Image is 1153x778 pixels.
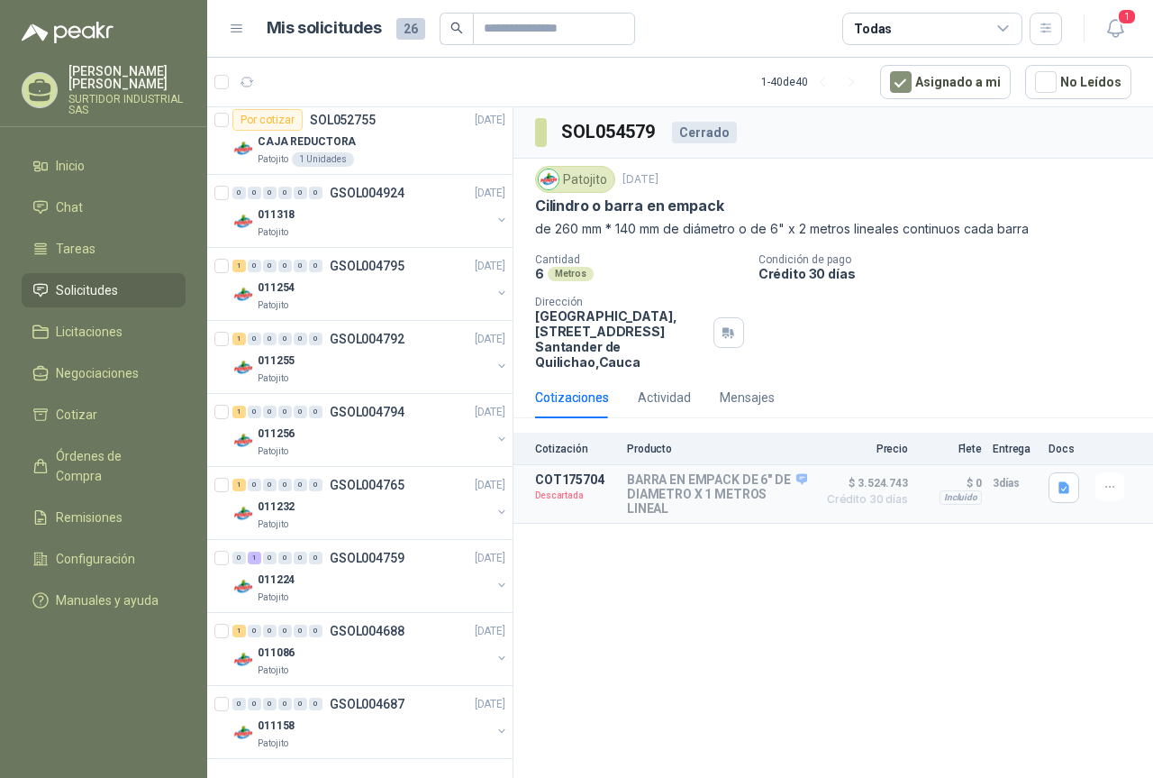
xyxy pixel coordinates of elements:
[232,138,254,160] img: Company Logo
[248,479,261,491] div: 0
[535,219,1131,239] p: de 260 mm * 140 mm de diámetro o de 6" x 2 metros lineales continuos cada barra
[309,406,322,418] div: 0
[880,65,1011,99] button: Asignado a mi
[232,182,509,240] a: 0 0 0 0 0 0 GSOL004924[DATE] Company Logo011318Patojito
[267,15,382,41] h1: Mis solicitudes
[263,187,277,199] div: 0
[309,698,322,710] div: 0
[258,718,295,735] p: 011158
[854,19,892,39] div: Todas
[627,472,807,516] p: BARRA EN EMPACK DE 6" DE DIAMETRO X 1 METROS LINEAL
[232,693,509,751] a: 0 0 0 0 0 0 GSOL004687[DATE] Company Logo011158Patojito
[475,404,505,421] p: [DATE]
[258,664,288,678] p: Patojito
[258,206,295,224] p: 011318
[330,625,404,637] p: GSOL004688
[232,260,246,272] div: 1
[1025,65,1131,99] button: No Leídos
[818,472,908,494] span: $ 3.524.743
[56,363,139,383] span: Negociaciones
[248,187,261,199] div: 0
[258,279,295,297] p: 011254
[258,152,288,167] p: Patojito
[56,239,95,259] span: Tareas
[294,406,307,418] div: 0
[278,406,292,418] div: 0
[258,590,288,605] p: Patojito
[627,443,807,455] p: Producto
[207,102,513,175] a: Por cotizarSOL052755[DATE] Company LogoCAJA REDUCTORAPatojito1 Unidades
[232,255,509,313] a: 1 0 0 0 0 0 GSOL004795[DATE] Company Logo011254Patojito
[309,479,322,491] div: 0
[294,479,307,491] div: 0
[232,357,254,379] img: Company Logo
[56,197,83,217] span: Chat
[232,401,509,459] a: 1 0 0 0 0 0 GSOL004794[DATE] Company Logo011256Patojito
[258,225,288,240] p: Patojito
[309,260,322,272] div: 0
[248,625,261,637] div: 0
[232,547,509,605] a: 0 1 0 0 0 0 GSOL004759[DATE] Company Logo011224Patojito
[258,737,288,751] p: Patojito
[263,698,277,710] div: 0
[330,406,404,418] p: GSOL004794
[535,296,706,308] p: Dirección
[919,472,982,494] p: $ 0
[248,698,261,710] div: 0
[535,308,706,370] p: [GEOGRAPHIC_DATA], [STREET_ADDRESS] Santander de Quilichao , Cauca
[818,443,908,455] p: Precio
[232,576,254,598] img: Company Logo
[258,352,295,370] p: 011255
[263,479,277,491] div: 0
[818,494,908,505] span: Crédito 30 días
[475,477,505,494] p: [DATE]
[258,133,356,151] p: CAJA REDUCTORA
[232,479,246,491] div: 1
[232,333,246,345] div: 1
[56,549,135,569] span: Configuración
[263,406,277,418] div: 0
[22,273,186,307] a: Solicitudes
[294,552,307,564] div: 0
[535,253,744,266] p: Cantidad
[292,152,354,167] div: 1 Unidades
[232,328,509,386] a: 1 0 0 0 0 0 GSOL004792[DATE] Company Logo011255Patojito
[232,620,509,678] a: 1 0 0 0 0 0 GSOL004688[DATE] Company Logo011086Patojito
[535,166,615,193] div: Patojito
[68,65,186,90] p: [PERSON_NAME] [PERSON_NAME]
[622,171,658,188] p: [DATE]
[330,552,404,564] p: GSOL004759
[278,552,292,564] div: 0
[22,398,186,432] a: Cotizar
[56,405,97,425] span: Cotizar
[309,625,322,637] div: 0
[993,472,1038,494] p: 3 días
[22,22,113,43] img: Logo peakr
[672,122,737,143] div: Cerrado
[232,406,246,418] div: 1
[232,552,246,564] div: 0
[294,260,307,272] div: 0
[258,517,288,532] p: Patojito
[248,406,261,418] div: 0
[232,722,254,744] img: Company Logo
[278,187,292,199] div: 0
[258,572,295,589] p: 011224
[22,190,186,224] a: Chat
[278,698,292,710] div: 0
[1099,13,1131,45] button: 1
[535,266,544,281] p: 6
[450,22,463,34] span: search
[758,266,1146,281] p: Crédito 30 días
[475,258,505,275] p: [DATE]
[548,267,594,281] div: Metros
[330,479,404,491] p: GSOL004765
[330,698,404,710] p: GSOL004687
[56,446,168,486] span: Órdenes de Compra
[310,114,376,126] p: SOL052755
[22,542,186,576] a: Configuración
[294,625,307,637] div: 0
[232,698,246,710] div: 0
[56,508,123,527] span: Remisiones
[396,18,425,40] span: 26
